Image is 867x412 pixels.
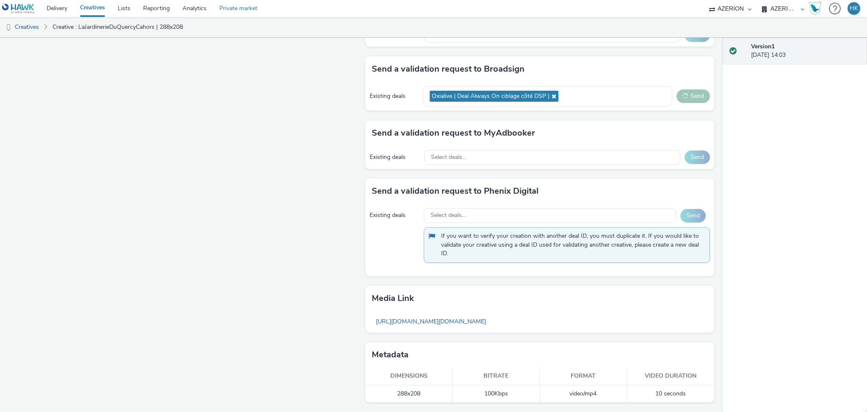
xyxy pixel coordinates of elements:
img: Hawk Academy [809,2,821,15]
button: Send [685,150,710,164]
img: undefined Logo [2,3,35,14]
strong: Version 1 [751,42,775,50]
td: 10 seconds [627,385,714,403]
div: Existing deals [370,92,419,100]
h3: Send a validation request to MyAdbooker [372,127,535,139]
h3: Send a validation request to Phenix Digital [372,185,538,198]
h3: Send a validation request to Broadsign [372,63,525,75]
span: Select deals... [431,212,466,219]
h3: Media link [372,292,414,305]
a: Creative : LaJardinerieDuQuercyCahors | 288x208 [48,17,187,37]
div: Existing deals [370,211,419,220]
button: Send [680,209,706,223]
img: dooh [4,23,13,32]
a: [URL][DOMAIN_NAME][DOMAIN_NAME] [372,313,490,330]
span: Oxialive ( Deal Always On ciblage côté DSP ) [432,93,549,100]
td: 288x208 [365,385,453,403]
span: If you want to verify your creation with another deal ID, you must duplicate it. If you would lik... [441,232,701,258]
td: video/mp4 [540,385,627,403]
th: Video duration [627,367,714,385]
td: 100 Kbps [453,385,540,403]
div: [DATE] 14:03 [751,42,860,60]
div: HK [850,2,858,15]
th: Dimensions [365,367,453,385]
th: Format [540,367,627,385]
button: Send [676,89,710,103]
a: Hawk Academy [809,2,825,15]
div: Existing deals [370,153,420,161]
h3: Metadata [372,348,409,361]
th: Bitrate [453,367,540,385]
span: Select deals... [431,154,466,161]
